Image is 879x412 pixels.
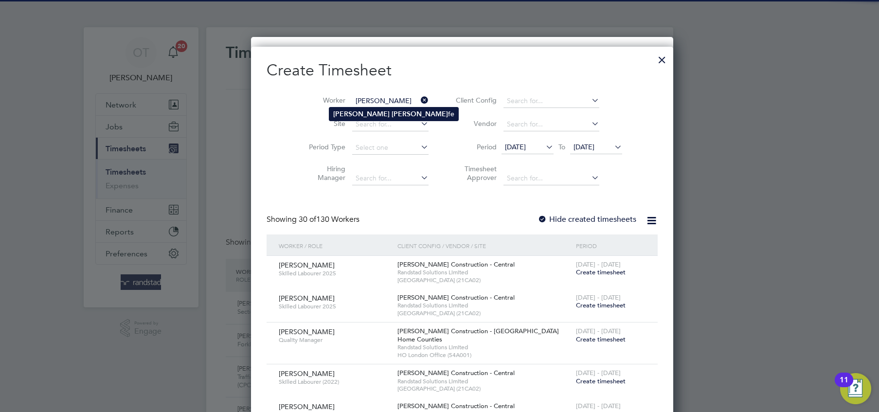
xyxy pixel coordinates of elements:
[397,402,515,410] span: [PERSON_NAME] Construction - Central
[397,269,571,276] span: Randstad Solutions Limited
[279,336,390,344] span: Quality Manager
[299,215,316,224] span: 30 of
[395,234,573,257] div: Client Config / Vendor / Site
[397,293,515,302] span: [PERSON_NAME] Construction - Central
[279,261,335,269] span: [PERSON_NAME]
[352,118,429,131] input: Search for...
[279,303,390,310] span: Skilled Labourer 2025
[279,294,335,303] span: [PERSON_NAME]
[397,302,571,309] span: Randstad Solutions Limited
[840,380,848,393] div: 11
[397,385,571,393] span: [GEOGRAPHIC_DATA] (21CA02)
[576,268,626,276] span: Create timesheet
[333,110,390,118] b: [PERSON_NAME]
[453,143,497,151] label: Period
[352,172,429,185] input: Search for...
[302,143,345,151] label: Period Type
[453,96,497,105] label: Client Config
[302,119,345,128] label: Site
[503,172,599,185] input: Search for...
[397,309,571,317] span: [GEOGRAPHIC_DATA] (21CA02)
[397,377,571,385] span: Randstad Solutions Limited
[279,369,335,378] span: [PERSON_NAME]
[279,402,335,411] span: [PERSON_NAME]
[352,141,429,155] input: Select one
[267,215,361,225] div: Showing
[576,335,626,343] span: Create timesheet
[397,327,559,343] span: [PERSON_NAME] Construction - [GEOGRAPHIC_DATA] Home Counties
[538,215,636,224] label: Hide created timesheets
[302,96,345,105] label: Worker
[503,118,599,131] input: Search for...
[279,378,390,386] span: Skilled Labourer (2022)
[576,301,626,309] span: Create timesheet
[503,94,599,108] input: Search for...
[302,164,345,182] label: Hiring Manager
[397,343,571,351] span: Randstad Solutions Limited
[453,119,497,128] label: Vendor
[574,234,648,257] div: Period
[453,164,497,182] label: Timesheet Approver
[574,143,594,151] span: [DATE]
[352,94,429,108] input: Search for...
[397,276,571,284] span: [GEOGRAPHIC_DATA] (21CA02)
[397,369,515,377] span: [PERSON_NAME] Construction - Central
[329,107,458,121] li: fe
[576,369,621,377] span: [DATE] - [DATE]
[276,234,395,257] div: Worker / Role
[576,402,621,410] span: [DATE] - [DATE]
[840,373,871,404] button: Open Resource Center, 11 new notifications
[556,141,568,153] span: To
[267,60,658,81] h2: Create Timesheet
[392,110,448,118] b: [PERSON_NAME]
[576,377,626,385] span: Create timesheet
[397,260,515,269] span: [PERSON_NAME] Construction - Central
[576,327,621,335] span: [DATE] - [DATE]
[576,260,621,269] span: [DATE] - [DATE]
[279,327,335,336] span: [PERSON_NAME]
[397,351,571,359] span: HO London Office (54A001)
[505,143,526,151] span: [DATE]
[299,215,359,224] span: 130 Workers
[576,293,621,302] span: [DATE] - [DATE]
[279,269,390,277] span: Skilled Labourer 2025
